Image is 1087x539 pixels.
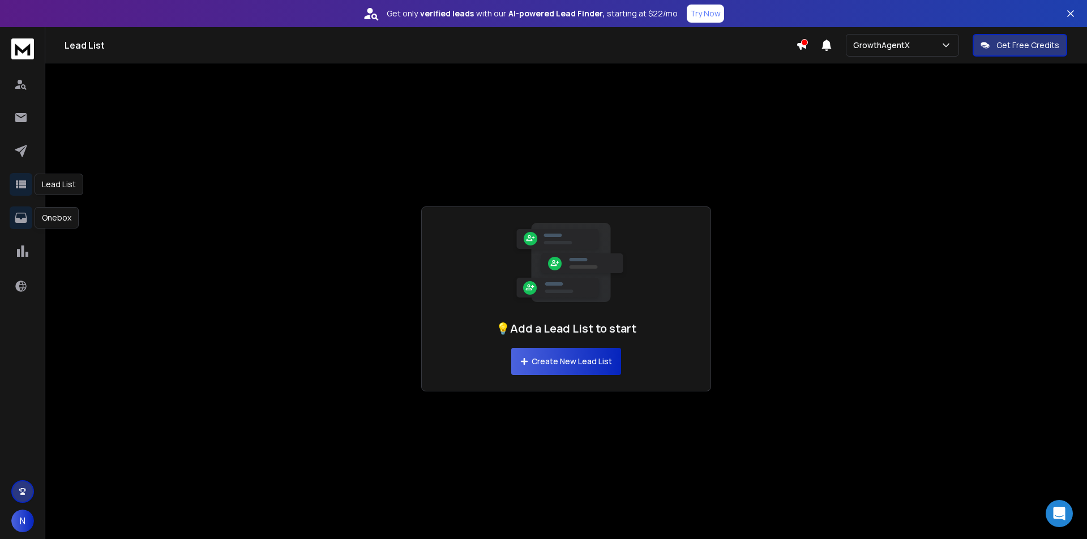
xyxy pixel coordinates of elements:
[973,34,1067,57] button: Get Free Credits
[11,38,34,59] img: logo
[511,348,621,375] button: Create New Lead List
[387,8,678,19] p: Get only with our starting at $22/mo
[853,40,914,51] p: GrowthAgentX
[690,8,721,19] p: Try Now
[35,174,83,195] div: Lead List
[11,510,34,532] button: N
[420,8,474,19] strong: verified leads
[65,38,796,52] h1: Lead List
[35,207,79,228] div: Onebox
[996,40,1059,51] p: Get Free Credits
[496,321,636,337] h1: 💡Add a Lead List to start
[1046,500,1073,527] div: Open Intercom Messenger
[687,5,724,23] button: Try Now
[508,8,605,19] strong: AI-powered Lead Finder,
